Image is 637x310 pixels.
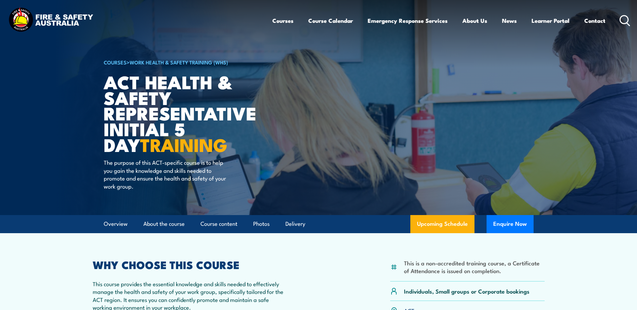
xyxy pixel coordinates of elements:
button: Enquire Now [487,215,534,233]
a: Contact [584,12,605,30]
a: Course content [200,215,237,233]
a: Delivery [285,215,305,233]
a: Learner Portal [532,12,570,30]
a: Course Calendar [308,12,353,30]
p: The purpose of this ACT-specific course is to help you gain the knowledge and skills needed to pr... [104,158,226,190]
a: Work Health & Safety Training (WHS) [130,58,228,66]
a: COURSES [104,58,127,66]
a: Courses [272,12,293,30]
a: Photos [253,215,270,233]
h1: ACT Health & Safety Representative Initial 5 Day [104,74,270,152]
a: About Us [462,12,487,30]
h2: WHY CHOOSE THIS COURSE [93,260,289,269]
a: Emergency Response Services [368,12,448,30]
h6: > [104,58,270,66]
a: Upcoming Schedule [410,215,474,233]
li: This is a non-accredited training course, a Certificate of Attendance is issued on completion. [404,259,545,275]
a: Overview [104,215,128,233]
strong: TRAINING [140,130,227,158]
a: About the course [143,215,185,233]
a: News [502,12,517,30]
p: Individuals, Small groups or Corporate bookings [404,287,530,295]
